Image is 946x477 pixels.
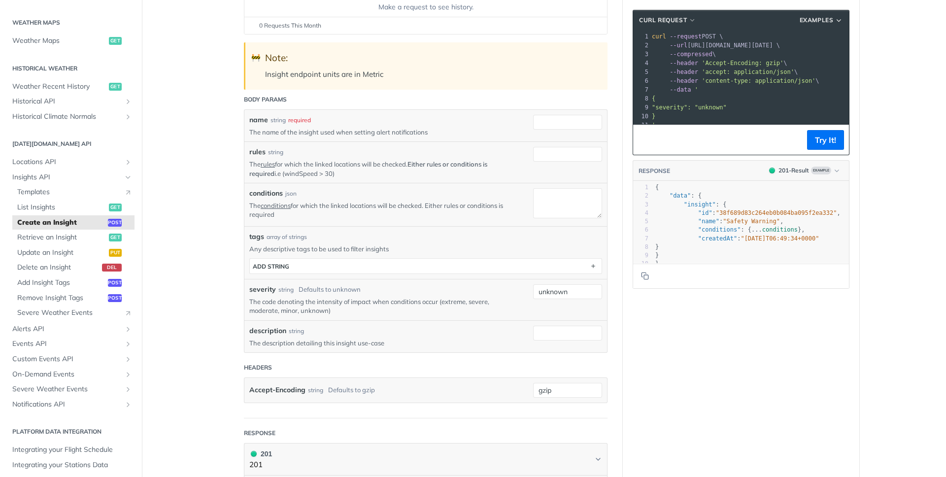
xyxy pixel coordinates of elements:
[670,42,687,49] span: --url
[278,285,294,294] div: string
[17,218,105,228] span: Create an Insight
[655,243,659,250] span: }
[652,68,798,75] span: \
[633,183,648,192] div: 1
[124,158,132,166] button: Show subpages for Locations API
[12,230,135,245] a: Retrieve an Insightget
[109,83,122,91] span: get
[12,384,122,394] span: Severe Weather Events
[764,166,844,175] button: 201201-ResultExample
[265,52,598,64] div: Note:
[7,337,135,351] a: Events APIShow subpages for Events API
[102,264,122,272] span: del
[633,121,650,130] div: 11
[12,291,135,306] a: Remove Insight Tagspost
[299,285,361,295] div: Defaults to unknown
[17,203,106,212] span: List Insights
[762,226,798,233] span: conditions
[633,41,650,50] div: 2
[652,104,727,111] span: "severity": "unknown"
[253,263,289,270] div: ADD string
[108,294,122,302] span: post
[698,218,719,225] span: "name"
[249,160,518,177] p: The for which the linked locations will be checked. i.e (windSpeed > 30)
[270,116,286,125] div: string
[12,339,122,349] span: Events API
[7,322,135,337] a: Alerts APIShow subpages for Alerts API
[249,459,272,471] p: 201
[594,455,602,463] svg: Chevron
[244,95,287,104] div: Body Params
[268,148,283,157] div: string
[261,160,275,168] a: rules
[249,284,276,295] label: severity
[695,86,698,93] span: '
[7,170,135,185] a: Insights APIHide subpages for Insights API
[633,235,648,243] div: 7
[249,128,518,136] p: The name of the insight used when setting alert notifications
[124,113,132,121] button: Show subpages for Historical Climate Normals
[12,157,122,167] span: Locations API
[7,382,135,397] a: Severe Weather EventsShow subpages for Severe Weather Events
[636,15,700,25] button: cURL Request
[633,103,650,112] div: 9
[796,15,846,25] button: Examples
[249,326,286,336] label: description
[811,167,831,174] span: Example
[652,77,819,84] span: \
[12,97,122,106] span: Historical API
[124,385,132,393] button: Show subpages for Severe Weather Events
[633,112,650,121] div: 10
[12,324,122,334] span: Alerts API
[17,263,100,273] span: Delete an Insight
[259,21,321,30] span: 0 Requests This Month
[638,133,652,147] button: Copy to clipboard
[12,306,135,320] a: Severe Weather EventsLink
[251,451,257,457] span: 201
[12,200,135,215] a: List Insightsget
[249,147,266,157] label: rules
[12,112,122,122] span: Historical Climate Normals
[702,77,815,84] span: 'content-type: application/json'
[670,68,698,75] span: --header
[285,189,297,198] div: json
[670,86,691,93] span: --data
[289,327,304,336] div: string
[249,383,305,397] label: Accept-Encoding
[12,36,106,46] span: Weather Maps
[12,275,135,290] a: Add Insight Tagspost
[633,192,648,200] div: 2
[655,218,783,225] span: : ,
[633,85,650,94] div: 7
[778,166,809,175] div: 201 - Result
[684,201,716,208] span: "insight"
[655,235,819,242] span: :
[633,260,648,268] div: 10
[652,33,723,40] span: POST \
[7,79,135,94] a: Weather Recent Historyget
[638,166,671,176] button: RESPONSE
[7,109,135,124] a: Historical Climate NormalsShow subpages for Historical Climate Normals
[633,32,650,41] div: 1
[12,185,135,200] a: TemplatesLink
[633,217,648,226] div: 5
[109,37,122,45] span: get
[12,400,122,409] span: Notifications API
[7,443,135,457] a: Integrating your Flight Schedule
[800,16,834,25] span: Examples
[741,235,819,242] span: "[DATE]T06:49:34+0000"
[7,64,135,73] h2: Historical Weather
[244,429,275,438] div: Response
[633,201,648,209] div: 3
[12,460,132,470] span: Integrating your Stations Data
[12,445,132,455] span: Integrating your Flight Schedule
[267,233,307,241] div: array of strings
[807,130,844,150] button: Try It!
[124,401,132,409] button: Show subpages for Notifications API
[12,215,135,230] a: Create an Insightpost
[633,94,650,103] div: 8
[652,51,716,58] span: \
[655,260,659,267] span: }
[698,226,741,233] span: "conditions"
[652,33,666,40] span: curl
